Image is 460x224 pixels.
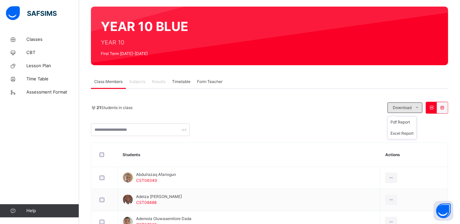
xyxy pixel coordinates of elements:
[97,105,132,111] span: Students in class
[26,63,79,69] span: Lesson Plan
[26,208,79,214] span: Help
[388,117,416,128] li: dropdown-list-item-null-0
[26,36,79,43] span: Classes
[6,6,57,20] img: safsims
[136,216,191,222] span: Ademola Oluwasemilore Dada
[152,79,165,85] span: Results
[26,89,79,96] span: Assessment Format
[172,79,190,85] span: Timetable
[136,194,182,200] span: Adeiza [PERSON_NAME]
[129,79,145,85] span: Subjects
[97,105,101,110] b: 21
[434,201,453,221] button: Open asap
[26,76,79,82] span: Time Table
[94,79,123,85] span: Class Members
[197,79,222,85] span: Form Teacher
[136,172,176,178] span: Abdulrazaq Afariogun
[136,200,157,205] span: CST08488
[118,143,380,167] th: Students
[136,178,157,183] span: CST06349
[380,143,448,167] th: Actions
[393,105,412,111] span: Download
[388,128,416,139] li: dropdown-list-item-null-1
[26,49,79,56] span: CBT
